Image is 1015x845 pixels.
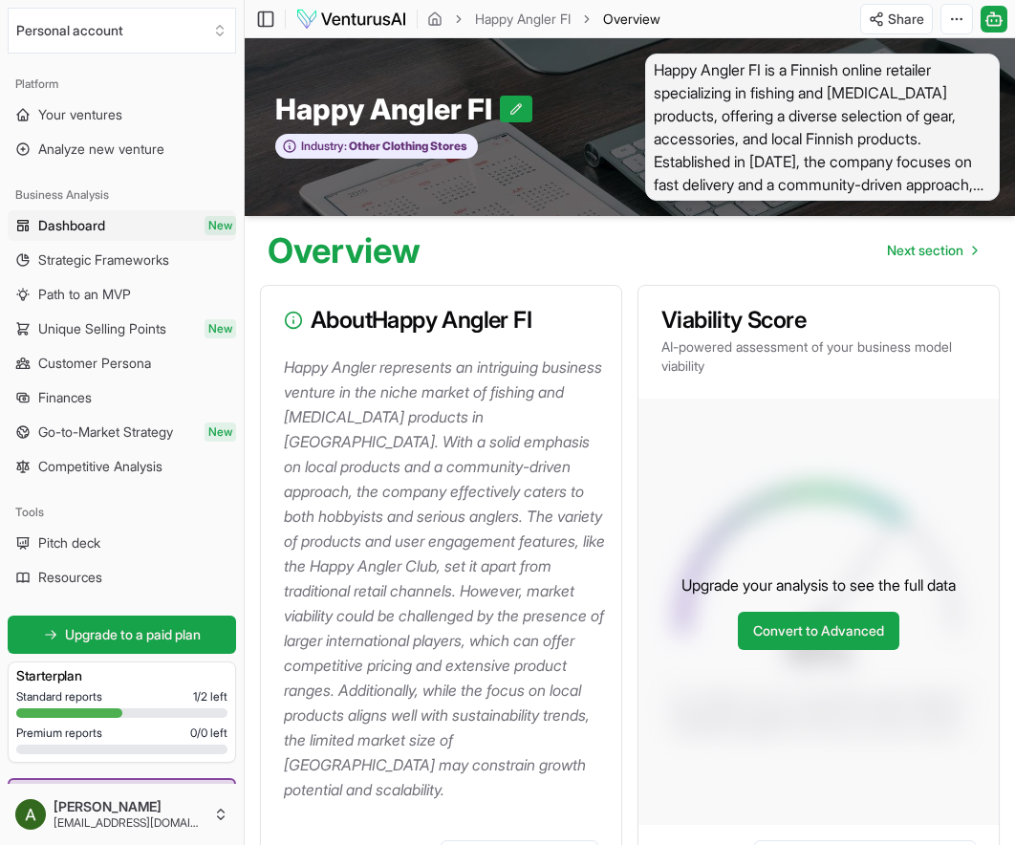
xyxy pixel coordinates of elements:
[205,216,236,235] span: New
[38,105,122,124] span: Your ventures
[8,134,236,164] a: Analyze new venture
[205,422,236,442] span: New
[38,568,102,587] span: Resources
[295,8,407,31] img: logo
[38,319,166,338] span: Unique Selling Points
[8,382,236,413] a: Finances
[193,689,227,704] span: 1 / 2 left
[211,113,322,125] div: Keywords by Traffic
[681,574,956,596] p: Upgrade your analysis to see the full data
[38,422,173,442] span: Go-to-Market Strategy
[38,533,100,552] span: Pitch deck
[268,231,421,270] h1: Overview
[54,31,94,46] div: v 4.0.25
[52,111,67,126] img: tab_domain_overview_orange.svg
[16,666,227,685] h3: Starter plan
[887,241,963,260] span: Next section
[8,69,236,99] div: Platform
[38,140,164,159] span: Analyze new venture
[31,50,46,65] img: website_grey.svg
[888,10,924,29] span: Share
[8,451,236,482] a: Competitive Analysis
[661,309,976,332] h3: Viability Score
[15,799,46,830] img: ACg8ocIRdW6dBrek5Ou5GeMe-jK_2ZagbtnIpG14tIBNWLocGDrR4A=s96-c
[190,111,205,126] img: tab_keywords_by_traffic_grey.svg
[860,4,933,34] button: Share
[8,616,236,654] a: Upgrade to a paid plan
[8,180,236,210] div: Business Analysis
[738,612,899,650] a: Convert to Advanced
[645,54,1000,201] span: Happy Angler FI is a Finnish online retailer specializing in fishing and [MEDICAL_DATA] products,...
[50,50,210,65] div: Domain: [DOMAIN_NAME]
[38,457,162,476] span: Competitive Analysis
[16,726,102,741] span: Premium reports
[275,92,500,126] span: Happy Angler FI
[8,279,236,310] a: Path to an MVP
[31,31,46,46] img: logo_orange.svg
[65,625,201,644] span: Upgrade to a paid plan
[38,285,131,304] span: Path to an MVP
[205,319,236,338] span: New
[301,139,347,154] span: Industry:
[475,10,571,29] a: Happy Angler FI
[8,528,236,558] a: Pitch deck
[872,231,992,270] a: Go to next page
[38,354,151,373] span: Customer Persona
[661,337,976,376] p: AI-powered assessment of your business model viability
[10,780,234,811] a: CommunityNew
[190,726,227,741] span: 0 / 0 left
[872,231,992,270] nav: pagination
[8,348,236,379] a: Customer Persona
[347,139,467,154] span: Other Clothing Stores
[8,210,236,241] a: DashboardNew
[8,314,236,344] a: Unique Selling PointsNew
[8,245,236,275] a: Strategic Frameworks
[8,562,236,593] a: Resources
[54,815,205,831] span: [EMAIL_ADDRESS][DOMAIN_NAME]
[38,216,105,235] span: Dashboard
[54,798,205,815] span: [PERSON_NAME]
[8,497,236,528] div: Tools
[38,388,92,407] span: Finances
[8,99,236,130] a: Your ventures
[38,250,169,270] span: Strategic Frameworks
[275,134,478,160] button: Industry:Other Clothing Stores
[8,791,236,837] button: [PERSON_NAME][EMAIL_ADDRESS][DOMAIN_NAME]
[284,309,598,332] h3: About Happy Angler FI
[427,10,660,29] nav: breadcrumb
[16,689,102,704] span: Standard reports
[8,417,236,447] a: Go-to-Market StrategyNew
[73,113,171,125] div: Domain Overview
[284,355,606,802] p: Happy Angler represents an intriguing business venture in the niche market of fishing and [MEDICA...
[603,10,660,29] span: Overview
[8,8,236,54] button: Select an organization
